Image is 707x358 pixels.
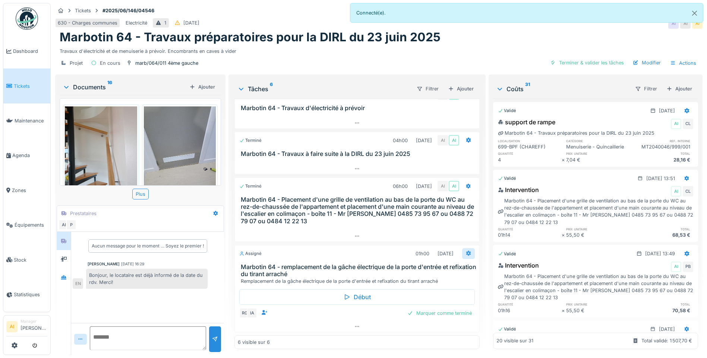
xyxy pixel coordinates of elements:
div: AI [449,135,459,146]
img: k6iv9spho82nkhb3l96ssx49adw4 [65,106,137,202]
div: Filtrer [413,83,442,94]
strong: #2025/06/146/04546 [100,7,157,14]
div: Bonjour, le locataire est déjà informé de la date du rdv. Merci! [86,269,208,289]
a: Tickets [3,68,50,103]
div: Filtrer [632,83,660,94]
div: AI [438,135,448,146]
div: 04h00 [393,137,408,144]
h6: prix unitaire [566,302,629,307]
div: AI [438,181,448,191]
div: 06h00 [393,183,408,190]
h6: quantité [498,151,561,156]
a: Agenda [3,138,50,173]
a: Équipements [3,208,50,242]
h6: prix unitaire [566,151,629,156]
div: Début [239,289,475,305]
div: MT2040046/999/001 [630,143,693,150]
div: EN [73,278,83,289]
div: 68,53 € [630,231,693,239]
sup: 16 [107,83,112,92]
div: Menuiserie - Quincaillerie [566,143,629,150]
div: Ajouter [445,84,477,94]
h6: quantité [498,302,561,307]
div: 699-BPF (CHAREFF) [498,143,561,150]
div: AI [671,262,681,272]
div: Tickets [75,7,91,14]
div: Actions [667,58,700,68]
sup: 6 [270,84,273,93]
div: Marquer comme terminé [404,308,475,318]
div: Aucun message pour le moment … Soyez le premier ! [92,243,204,249]
div: CL [683,119,693,129]
div: Travaux d'électricité et de menuiserie à prévoir. Encombrants en caves à vider [60,45,698,55]
div: [DATE] [659,107,675,114]
h3: Marbotin 64 - remplacement de la gâche électrique de la porte d'entrée et refixation du tirant ar... [241,263,476,278]
div: Assigné [239,250,262,257]
a: Maintenance [3,103,50,138]
div: Terminé [239,183,262,189]
h3: Marbotin 64 - Travaux d'électricité à prévoir [241,105,476,112]
div: RG [239,308,250,318]
div: Connecté(e). [350,3,704,23]
div: Validé [498,175,516,182]
div: [DATE] 13:51 [646,175,675,182]
h3: Marbotin 64 - Travaux à faire suite à la DIRL du 23 juin 2025 [241,150,476,157]
a: Statistiques [3,277,50,312]
div: Manager [20,319,47,324]
button: Close [686,3,703,23]
a: Zones [3,173,50,208]
img: 44bzdz7dlg2u2q9jkc6ng8kbnpxb [144,106,216,202]
div: Terminer & valider les tâches [547,58,627,68]
h6: catégorie [566,138,629,143]
div: AI [668,18,679,29]
a: Dashboard [3,34,50,68]
span: Dashboard [13,48,47,55]
div: 6 visible sur 6 [238,339,270,346]
div: IA [247,308,257,318]
sup: 31 [525,84,530,93]
div: [DATE] 16:29 [121,261,144,267]
li: AI [6,321,18,332]
div: Electricité [126,19,147,26]
div: [PERSON_NAME] [88,261,120,267]
div: [DATE] [416,137,432,144]
div: AI [680,18,691,29]
div: 01h16 [498,307,561,314]
h6: total [630,151,693,156]
div: Plus [132,189,149,199]
div: AI [692,18,703,29]
div: Coûts [496,84,629,93]
h6: prix unitaire [566,227,629,231]
div: Validé [498,108,516,114]
div: Total validé: 1 507,70 € [641,338,692,345]
h1: Marbotin 64 - Travaux préparatoires pour la DIRL du 23 juin 2025 [60,30,441,44]
div: P [66,220,76,230]
div: Intervention [498,261,539,270]
div: Prestataires [70,210,97,217]
div: 01h14 [498,231,561,239]
span: Zones [12,187,47,194]
div: 55,50 € [566,231,629,239]
div: × [562,307,566,314]
div: × [562,156,566,163]
div: [DATE] [416,183,432,190]
div: En cours [100,60,120,67]
div: Documents [63,83,186,92]
img: Badge_color-CXgf-gQk.svg [16,7,38,30]
div: 70,58 € [630,307,693,314]
div: AI [671,119,681,129]
span: Stock [14,256,47,263]
div: 1 [164,19,166,26]
div: × [562,231,566,239]
div: 20 visible sur 31 [496,338,533,345]
div: Marbotin 64 - Placement d'une grille de ventilation au bas de la porte du WC au rez-de-chaussée d... [498,197,693,226]
span: Statistiques [14,291,47,298]
span: Tickets [14,83,47,90]
span: Équipements [15,221,47,228]
div: CL [683,186,693,196]
div: Validé [498,251,516,257]
h6: quantité [498,227,561,231]
div: 55,50 € [566,307,629,314]
div: Modifier [630,58,664,68]
h6: ref. interne [630,138,693,143]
